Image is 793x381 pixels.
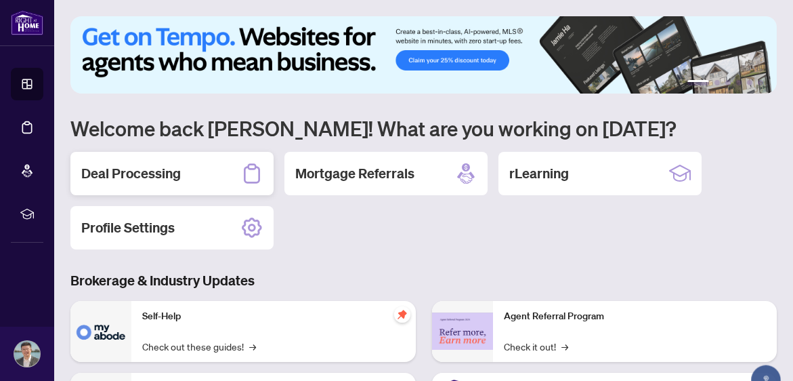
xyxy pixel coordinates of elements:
[432,313,493,350] img: Agent Referral Program
[747,80,752,85] button: 5
[11,10,43,35] img: logo
[70,16,777,94] img: Slide 0
[509,164,569,183] h2: rLearning
[746,334,786,374] button: Open asap
[81,218,175,237] h2: Profile Settings
[725,80,731,85] button: 3
[758,80,763,85] button: 6
[70,271,777,290] h3: Brokerage & Industry Updates
[714,80,720,85] button: 2
[295,164,414,183] h2: Mortgage Referrals
[81,164,181,183] h2: Deal Processing
[504,339,568,354] a: Check it out!→
[249,339,256,354] span: →
[70,301,131,362] img: Self-Help
[561,339,568,354] span: →
[736,80,742,85] button: 4
[142,339,256,354] a: Check out these guides!→
[687,80,709,85] button: 1
[70,115,777,141] h1: Welcome back [PERSON_NAME]! What are you working on [DATE]?
[14,341,40,367] img: Profile Icon
[142,309,405,324] p: Self-Help
[504,309,767,324] p: Agent Referral Program
[394,306,410,323] span: pushpin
